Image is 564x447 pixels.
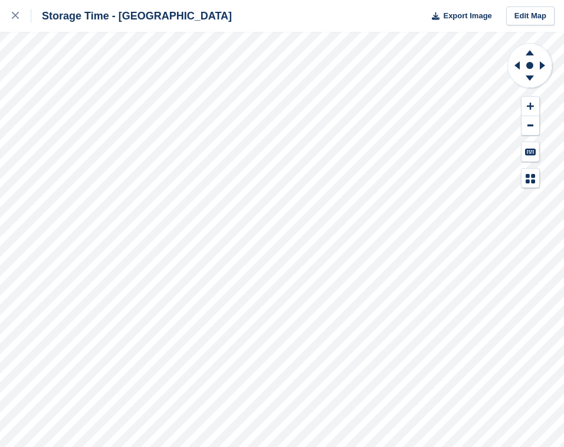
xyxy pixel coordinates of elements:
[522,97,539,116] button: Zoom In
[522,116,539,136] button: Zoom Out
[425,6,492,26] button: Export Image
[522,169,539,188] button: Map Legend
[506,6,555,26] a: Edit Map
[31,9,232,23] div: Storage Time - [GEOGRAPHIC_DATA]
[443,10,491,22] span: Export Image
[522,142,539,162] button: Keyboard Shortcuts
